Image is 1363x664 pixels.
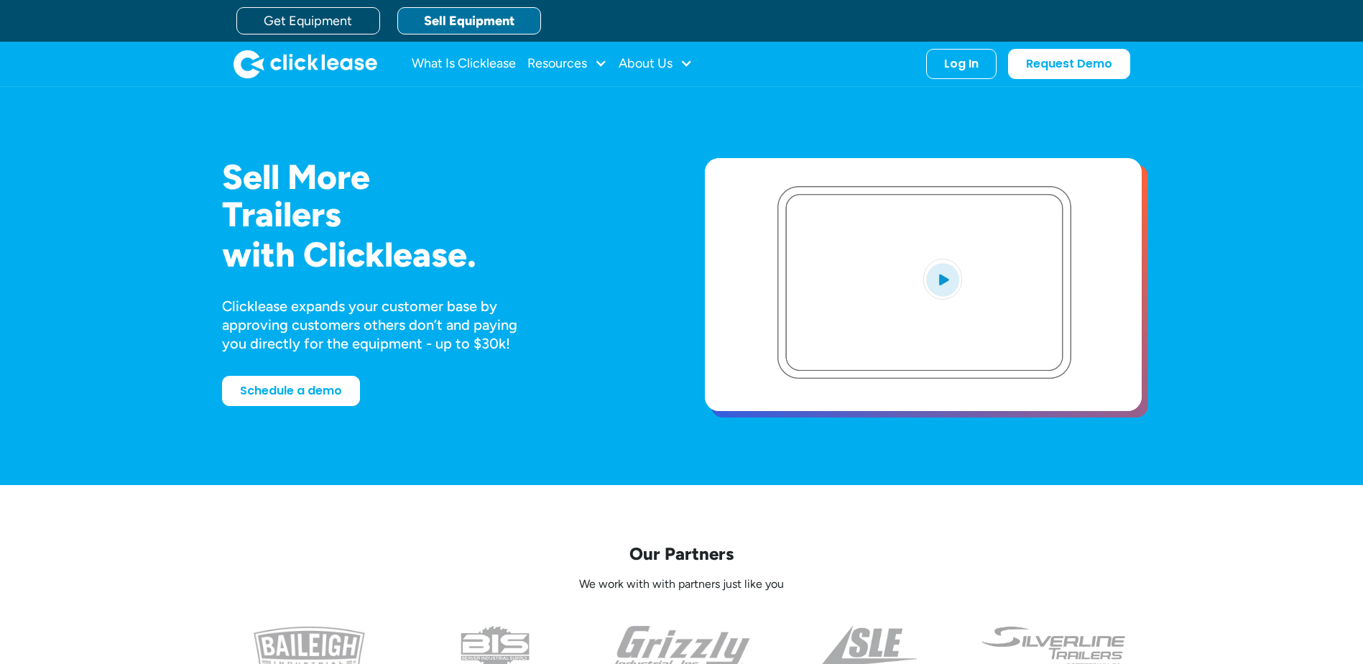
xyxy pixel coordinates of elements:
p: Our Partners [222,543,1142,565]
img: Clicklease logo [234,50,377,78]
a: Sell Equipment [397,7,541,34]
a: Request Demo [1008,49,1130,79]
p: We work with with partners just like you [222,577,1142,592]
h1: Sell More [222,158,659,196]
div: Log In [944,57,979,71]
h1: with Clicklease. [222,236,659,274]
img: Blue play button logo on a light blue circular background [923,259,962,299]
div: Clicklease expands your customer base by approving customers others don’t and paying you directly... [222,297,544,353]
h1: Trailers [222,195,659,234]
a: What Is Clicklease [412,50,516,78]
a: Schedule a demo [222,376,360,406]
a: Get Equipment [236,7,380,34]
